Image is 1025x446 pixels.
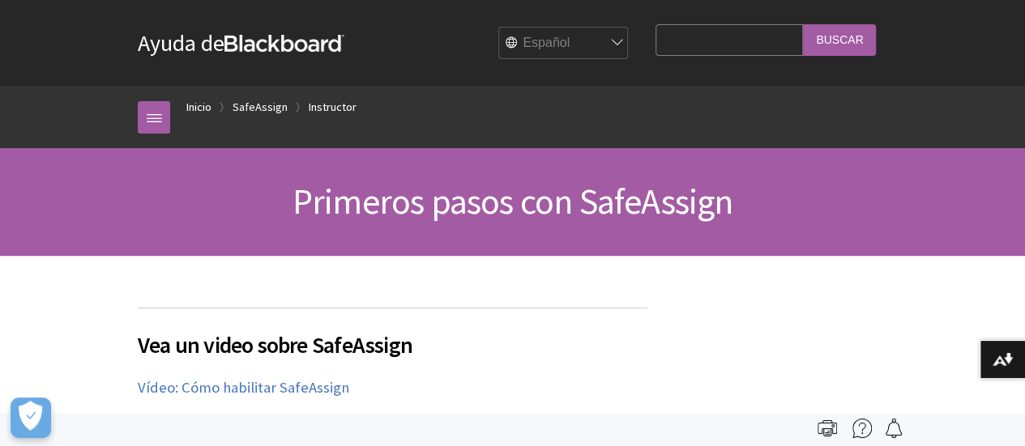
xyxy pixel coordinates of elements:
[884,418,903,438] img: Follow this page
[818,418,837,438] img: Print
[138,28,344,57] a: Ayuda deBlackboard
[309,97,357,117] a: Instructor
[224,35,344,52] strong: Blackboard
[11,397,51,438] button: Abrir preferencias
[186,97,211,117] a: Inicio
[138,378,349,397] a: Vídeo: Cómo habilitar SafeAssign
[499,28,629,60] select: Site Language Selector
[233,97,288,117] a: SafeAssign
[293,179,733,223] span: Primeros pasos con SafeAssign
[803,24,876,56] input: Buscar
[852,418,872,438] img: More help
[138,308,647,362] h2: Vea un video sobre SafeAssign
